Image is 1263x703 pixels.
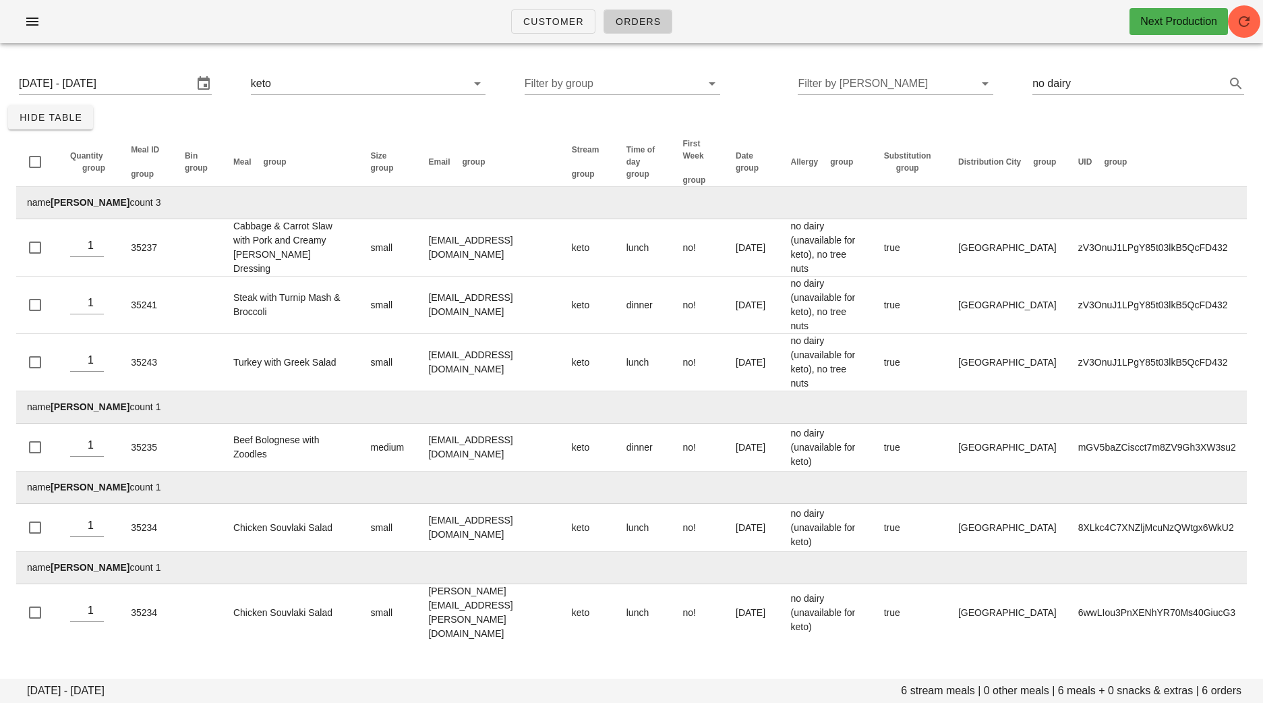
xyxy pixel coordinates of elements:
td: no! [672,504,725,552]
td: zV3OnuJ1LPgY85t03lkB5QcFD432 [1067,277,1247,334]
td: Turkey with Greek Salad [223,334,360,391]
td: [GEOGRAPHIC_DATA] [947,504,1067,552]
span: group [736,163,759,173]
td: 8XLkc4C7XNZljMcuNzQWtgx6WkU2 [1067,504,1247,552]
td: Cabbage & Carrot Slaw with Pork and Creamy [PERSON_NAME] Dressing [223,219,360,277]
div: Filter by group [525,73,720,94]
th: Size: Not sorted. Activate to sort ascending. [359,138,417,187]
td: true [873,504,947,552]
td: true [873,219,947,277]
div: Filter by [PERSON_NAME] [798,73,993,94]
th: Bin: Not sorted. Activate to sort ascending. [174,138,223,187]
th: Date: Not sorted. Activate to sort ascending. [725,138,780,187]
td: 35235 [120,424,174,472]
td: dinner [616,424,672,472]
td: no dairy (unavailable for keto) [780,504,873,552]
span: Meal [233,157,252,167]
td: [DATE] [725,424,780,472]
span: Stream [572,145,599,154]
td: [EMAIL_ADDRESS][DOMAIN_NAME] [417,277,560,334]
td: mGV5baZCiscct7m8ZV9Gh3XW3su2 [1067,424,1247,472]
span: group [1104,157,1127,167]
span: UID [1078,157,1092,167]
td: [EMAIL_ADDRESS][DOMAIN_NAME] [417,219,560,277]
td: zV3OnuJ1LPgY85t03lkB5QcFD432 [1067,219,1247,277]
td: keto [561,334,616,391]
td: dinner [616,277,672,334]
span: group [185,163,208,173]
td: name count 3 [16,187,1247,219]
td: lunch [616,504,672,552]
td: 35234 [120,584,174,641]
td: no! [672,334,725,391]
td: 35241 [120,277,174,334]
th: Stream: Not sorted. Activate to sort ascending. [561,138,616,187]
td: no! [672,424,725,472]
td: true [873,334,947,391]
td: [GEOGRAPHIC_DATA] [947,584,1067,641]
td: keto [561,424,616,472]
td: keto [561,504,616,552]
td: 35234 [120,504,174,552]
td: Chicken Souvlaki Salad [223,504,360,552]
span: Size [370,151,386,161]
a: Orders [604,9,673,34]
td: small [359,584,417,641]
td: no! [672,219,725,277]
th: Substitution: Not sorted. Activate to sort ascending. [873,138,947,187]
td: [GEOGRAPHIC_DATA] [947,219,1067,277]
span: Orders [615,16,662,27]
td: name count 1 [16,552,1247,584]
td: [EMAIL_ADDRESS][DOMAIN_NAME] [417,334,560,391]
td: [PERSON_NAME][EMAIL_ADDRESS][PERSON_NAME][DOMAIN_NAME] [417,584,560,641]
th: Time of day: Not sorted. Activate to sort ascending. [616,138,672,187]
span: group [572,169,595,179]
th: Allergy: Not sorted. Activate to sort ascending. [780,138,873,187]
td: true [873,584,947,641]
strong: [PERSON_NAME] [51,197,129,208]
span: group [626,169,649,179]
span: group [1033,157,1056,167]
td: small [359,504,417,552]
span: group [264,157,287,167]
div: keto [251,73,486,94]
td: 35243 [120,334,174,391]
th: Meal: Not sorted. Activate to sort ascending. [223,138,360,187]
button: Hide Table [8,105,93,130]
div: keto [251,78,271,90]
strong: [PERSON_NAME] [51,401,129,412]
span: group [131,169,154,179]
span: group [82,163,105,173]
span: group [830,157,853,167]
td: keto [561,219,616,277]
td: [DATE] [725,219,780,277]
td: [GEOGRAPHIC_DATA] [947,277,1067,334]
td: no dairy (unavailable for keto) [780,584,873,641]
th: Distribution City: Not sorted. Activate to sort ascending. [947,138,1067,187]
td: Beef Bolognese with Zoodles [223,424,360,472]
span: Substitution [884,151,931,161]
td: true [873,424,947,472]
span: Customer [523,16,584,27]
td: lunch [616,584,672,641]
td: 35237 [120,219,174,277]
th: UID: Not sorted. Activate to sort ascending. [1067,138,1247,187]
th: First Week: Not sorted. Activate to sort ascending. [672,138,725,187]
td: [DATE] [725,277,780,334]
td: [EMAIL_ADDRESS][DOMAIN_NAME] [417,424,560,472]
span: group [370,163,393,173]
td: no dairy (unavailable for keto), no tree nuts [780,219,873,277]
span: Date [736,151,753,161]
span: Allergy [791,157,819,167]
th: Email: Not sorted. Activate to sort ascending. [417,138,560,187]
span: Bin [185,151,198,161]
td: lunch [616,334,672,391]
span: Hide Table [19,112,82,123]
td: [DATE] [725,334,780,391]
td: name count 1 [16,472,1247,504]
div: Next Production [1140,13,1217,30]
td: no! [672,277,725,334]
td: small [359,219,417,277]
span: First Week [682,139,703,161]
td: keto [561,277,616,334]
